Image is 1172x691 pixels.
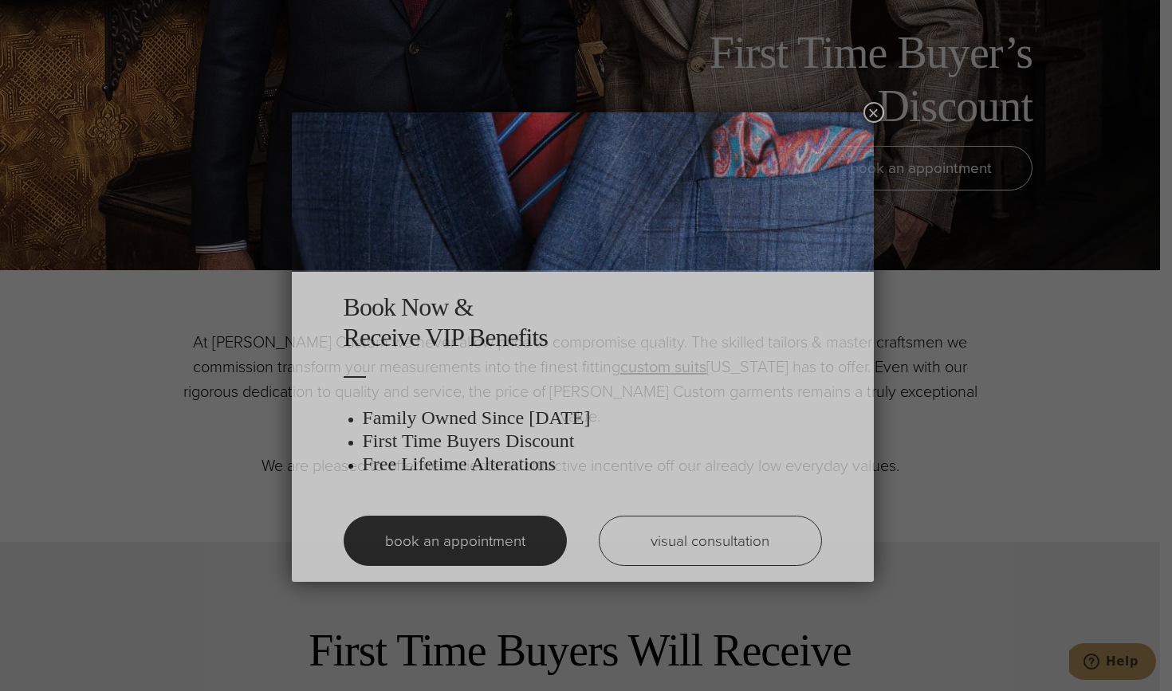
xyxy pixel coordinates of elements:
a: book an appointment [344,516,567,566]
h3: Family Owned Since [DATE] [363,406,822,430]
button: Close [863,102,884,123]
h3: First Time Buyers Discount [363,430,822,453]
span: Help [37,11,69,26]
h2: Book Now & Receive VIP Benefits [344,292,822,353]
a: visual consultation [599,516,822,566]
h3: Free Lifetime Alterations [363,453,822,476]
